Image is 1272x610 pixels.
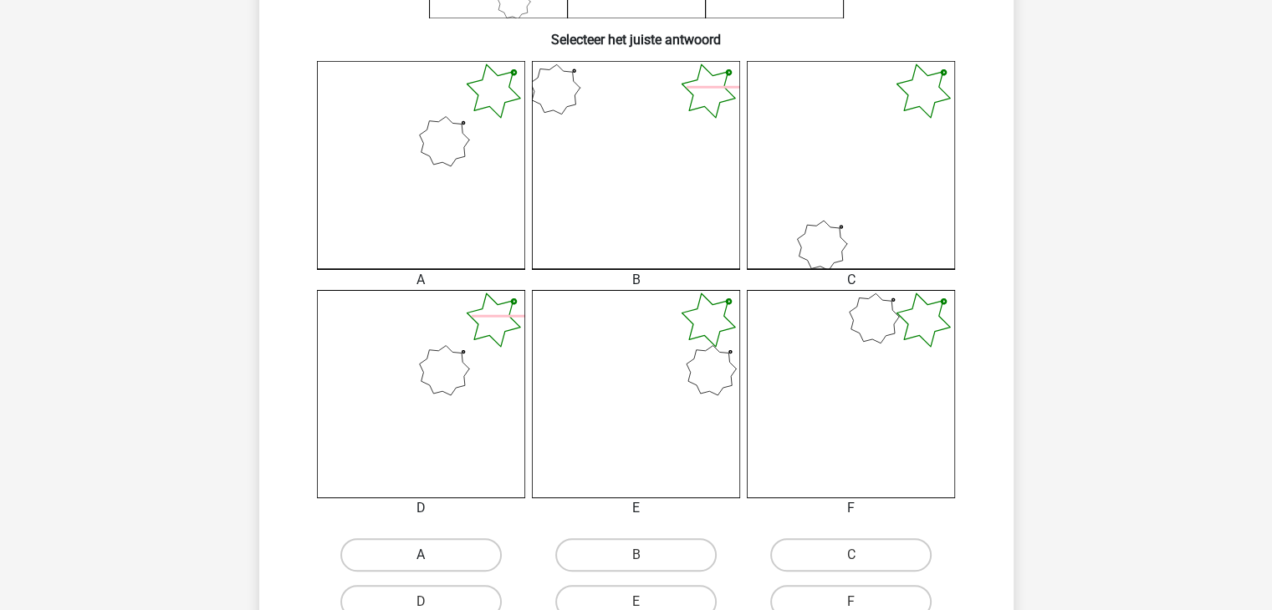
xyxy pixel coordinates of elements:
[286,18,987,48] h6: Selecteer het juiste antwoord
[304,270,538,290] div: A
[555,538,717,572] label: B
[519,270,753,290] div: B
[770,538,932,572] label: C
[734,270,968,290] div: C
[519,498,753,518] div: E
[340,538,502,572] label: A
[304,498,538,518] div: D
[734,498,968,518] div: F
